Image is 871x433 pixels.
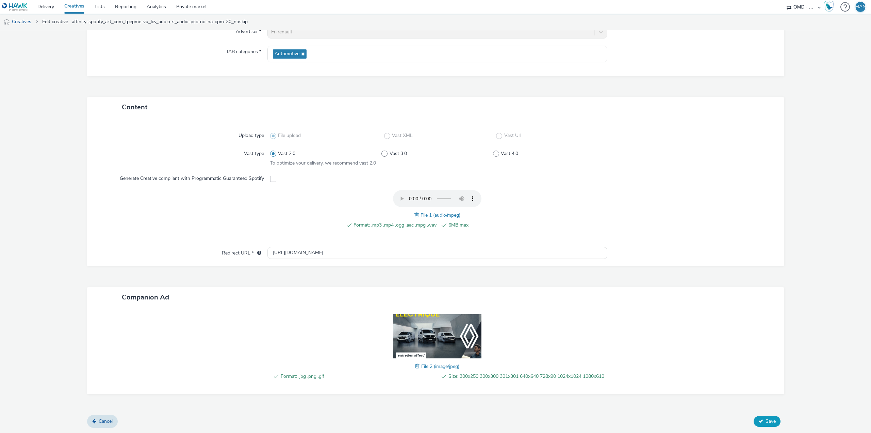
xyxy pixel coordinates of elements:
div: MAN [855,2,866,12]
input: url... [267,247,607,259]
img: audio [3,19,10,26]
label: Redirect URL * [219,247,264,257]
img: undefined Logo [2,3,28,11]
span: File 1 (audio/mpeg) [421,212,460,218]
span: Vast 3.0 [390,150,407,157]
label: Vast type [241,148,267,157]
label: Generate Creative compliant with Programmatic Guaranteed Spotify [117,172,267,182]
span: Size: 300x250 300x300 301x301 640x640 728x90 1024x1024 1080x610 [448,372,604,381]
span: Companion Ad [122,293,169,302]
img: File 2 (image/jpeg) [393,314,481,358]
a: Hawk Academy [824,1,837,12]
span: 6MB max [448,221,531,229]
span: To optimize your delivery, we recommend vast 2.0 [270,160,376,166]
span: File upload [278,132,301,139]
span: Cancel [99,418,113,424]
span: Automotive [275,51,299,57]
img: Hawk Academy [824,1,834,12]
a: Edit creative : affinity-spotify_art_com_tpepme-vu_lcv_audio-s_audio-pcc-nd-na-cpm-30_noskip [39,14,251,30]
label: Upload type [236,129,267,139]
span: Format: .jpg .png .gif [281,372,437,381]
span: Vast 2.0 [278,150,295,157]
div: URL will be used as a validation URL with some SSPs and it will be the redirection URL of your cr... [254,250,261,257]
button: Save [754,416,780,427]
span: Vast Url [504,132,521,139]
label: Advertiser * [233,26,264,35]
a: Cancel [87,415,118,428]
label: IAB categories * [224,46,264,55]
span: Format: .mp3 .mp4 .ogg .aac .mpg .wav [354,221,437,229]
span: Save [766,418,776,424]
span: Vast 4.0 [501,150,518,157]
span: Content [122,103,147,112]
span: Vast XML [392,132,413,139]
span: File 2 (image/jpeg) [421,363,459,370]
